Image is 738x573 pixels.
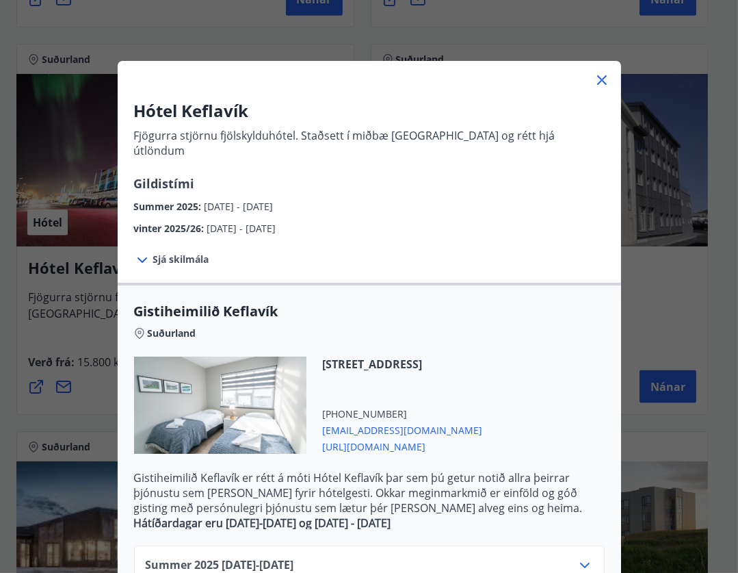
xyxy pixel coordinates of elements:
[148,327,196,340] span: Suðurland
[134,222,207,235] span: vinter 2025/26 :
[323,357,483,372] span: [STREET_ADDRESS]
[207,222,276,235] span: [DATE] - [DATE]
[153,253,209,266] span: Sjá skilmála
[134,302,605,321] span: Gistiheimilið Keflavík
[134,99,605,123] h3: Hótel Keflavík
[134,515,391,531] strong: Hátíðardagar eru [DATE]-[DATE] og [DATE] - [DATE]
[134,128,605,158] p: Fjögurra stjörnu fjölskylduhótel. Staðsett í miðbæ [GEOGRAPHIC_DATA] og rétt hjá útlöndum
[134,175,195,192] span: Gildistími
[134,200,205,213] span: Summer 2025 :
[134,470,605,515] p: Gistiheimilið Keflavík er rétt á móti Hótel Keflavík þar sem þú getur notið allra þeirrar þjónust...
[205,200,274,213] span: [DATE] - [DATE]
[323,421,483,437] span: [EMAIL_ADDRESS][DOMAIN_NAME]
[323,407,483,421] span: [PHONE_NUMBER]
[323,437,483,454] span: [URL][DOMAIN_NAME]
